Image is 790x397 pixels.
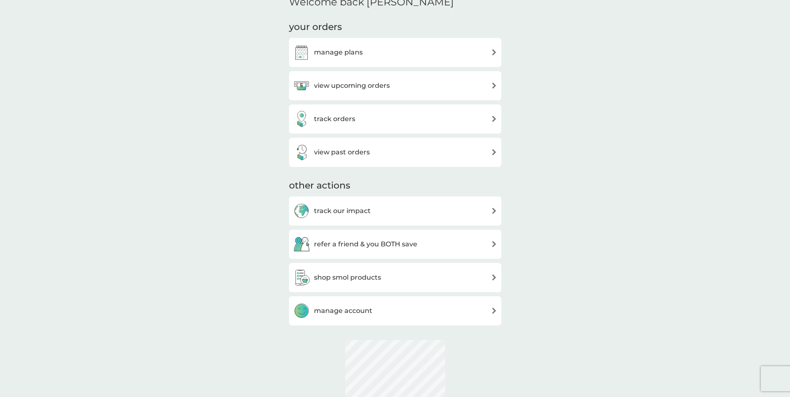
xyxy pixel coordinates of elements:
[289,179,350,192] h3: other actions
[491,82,497,89] img: arrow right
[314,147,370,158] h3: view past orders
[491,274,497,280] img: arrow right
[289,21,342,34] h3: your orders
[491,149,497,155] img: arrow right
[491,308,497,314] img: arrow right
[491,208,497,214] img: arrow right
[491,49,497,55] img: arrow right
[314,239,417,250] h3: refer a friend & you BOTH save
[314,80,390,91] h3: view upcoming orders
[314,272,381,283] h3: shop smol products
[314,305,372,316] h3: manage account
[314,114,355,124] h3: track orders
[314,47,363,58] h3: manage plans
[491,241,497,247] img: arrow right
[491,116,497,122] img: arrow right
[314,206,371,216] h3: track our impact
